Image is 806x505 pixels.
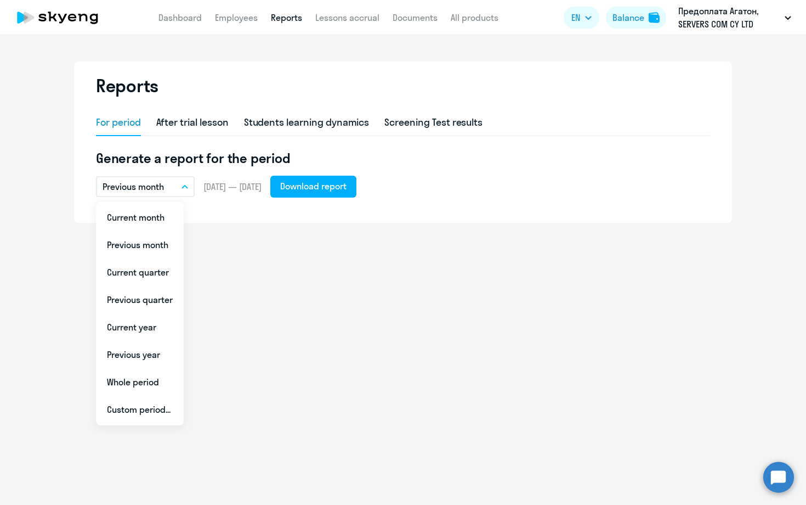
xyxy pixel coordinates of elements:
[271,12,302,23] a: Reports
[612,11,644,24] div: Balance
[96,149,710,167] h5: Generate a report for the period
[156,115,229,130] div: After trial lesson
[96,201,184,425] ul: EN
[280,179,347,193] div: Download report
[678,4,780,31] p: Предоплата Агатон, SERVERS COM CY LTD
[606,7,666,29] button: Balancebalance
[96,176,195,197] button: Previous month
[96,115,141,130] div: For period
[393,12,438,23] a: Documents
[564,7,599,29] button: EN
[158,12,202,23] a: Dashboard
[673,4,797,31] button: Предоплата Агатон, SERVERS COM CY LTD
[244,115,370,130] div: Students learning dynamics
[649,12,660,23] img: balance
[451,12,498,23] a: All products
[571,11,580,24] span: EN
[215,12,258,23] a: Employees
[315,12,379,23] a: Lessons accrual
[203,181,262,193] span: [DATE] — [DATE]
[270,176,356,198] button: Download report
[384,115,483,130] div: Screening Test results
[103,180,164,193] p: Previous month
[96,75,158,97] h2: Reports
